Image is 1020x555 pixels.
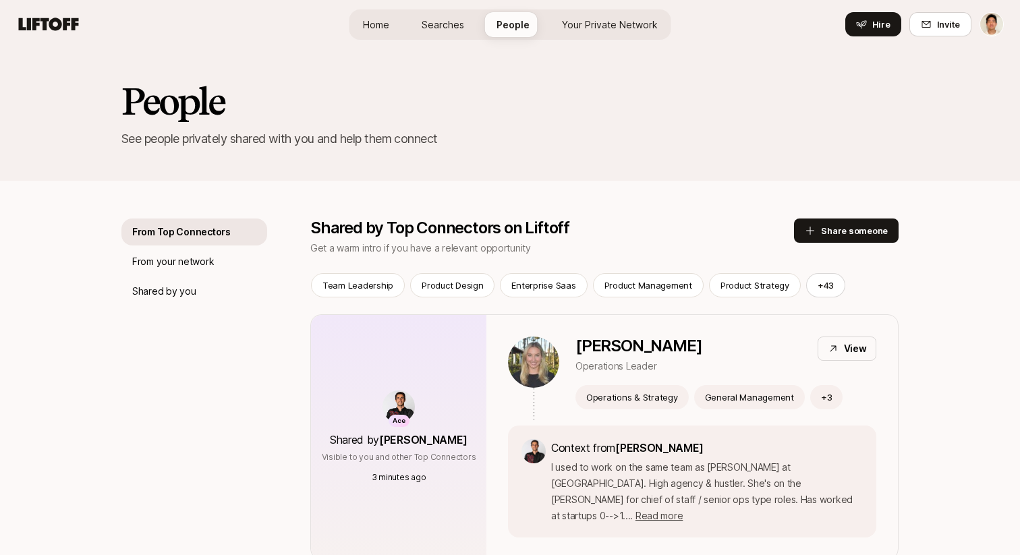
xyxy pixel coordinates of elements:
span: Invite [937,18,960,31]
button: Hire [845,12,901,36]
p: Operations Leader [575,358,702,374]
p: Product Strategy [720,279,789,292]
span: [PERSON_NAME] [379,433,468,446]
p: Get a warm intro if you have a relevant opportunity [310,240,794,256]
p: Operations & Strategy [586,390,678,404]
button: +43 [806,273,845,297]
h2: People [121,81,899,121]
a: People [486,12,540,37]
p: Visible to you and other Top Connectors [322,451,476,463]
img: Jeremy Chen [980,13,1003,36]
p: Product Design [422,279,483,292]
button: Share someone [794,218,899,243]
p: Enterprise Saas [511,279,575,292]
span: Home [363,18,389,32]
a: Home [352,12,400,37]
button: +3 [810,385,843,409]
p: From your network [132,254,214,270]
a: Your Private Network [551,12,669,37]
button: Jeremy Chen [980,12,1004,36]
p: Context from [551,439,863,457]
p: Shared by Top Connectors on Liftoff [310,218,794,237]
p: Team Leadership [322,279,393,292]
img: 9b7f698e_ba64_456c_b983_8976e1755cd1.jpg [508,337,559,388]
p: 3 minutes ago [372,471,426,484]
p: View [844,341,867,357]
p: Product Management [604,279,692,292]
img: ACg8ocKfD4J6FzG9_HAYQ9B8sLvPSEBLQEDmbHTY_vjoi9sRmV9s2RKt=s160-c [382,390,415,423]
p: Ace [393,415,405,427]
p: General Management [705,390,794,404]
img: ACg8ocKfD4J6FzG9_HAYQ9B8sLvPSEBLQEDmbHTY_vjoi9sRmV9s2RKt=s160-c [521,439,546,463]
a: Searches [411,12,475,37]
p: Shared by you [132,283,196,299]
p: Shared by [330,431,468,448]
p: From Top Connectors [132,224,231,240]
p: See people privately shared with you and help them connect [121,129,899,148]
span: Searches [422,18,464,32]
span: Read more [635,510,683,521]
span: Your Private Network [562,18,658,32]
button: Invite [909,12,971,36]
p: I used to work on the same team as [PERSON_NAME] at [GEOGRAPHIC_DATA]. High agency & hustler. She... [551,459,863,524]
span: People [497,18,530,32]
span: [PERSON_NAME] [615,441,704,455]
span: Hire [872,18,890,31]
p: [PERSON_NAME] [575,337,702,355]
